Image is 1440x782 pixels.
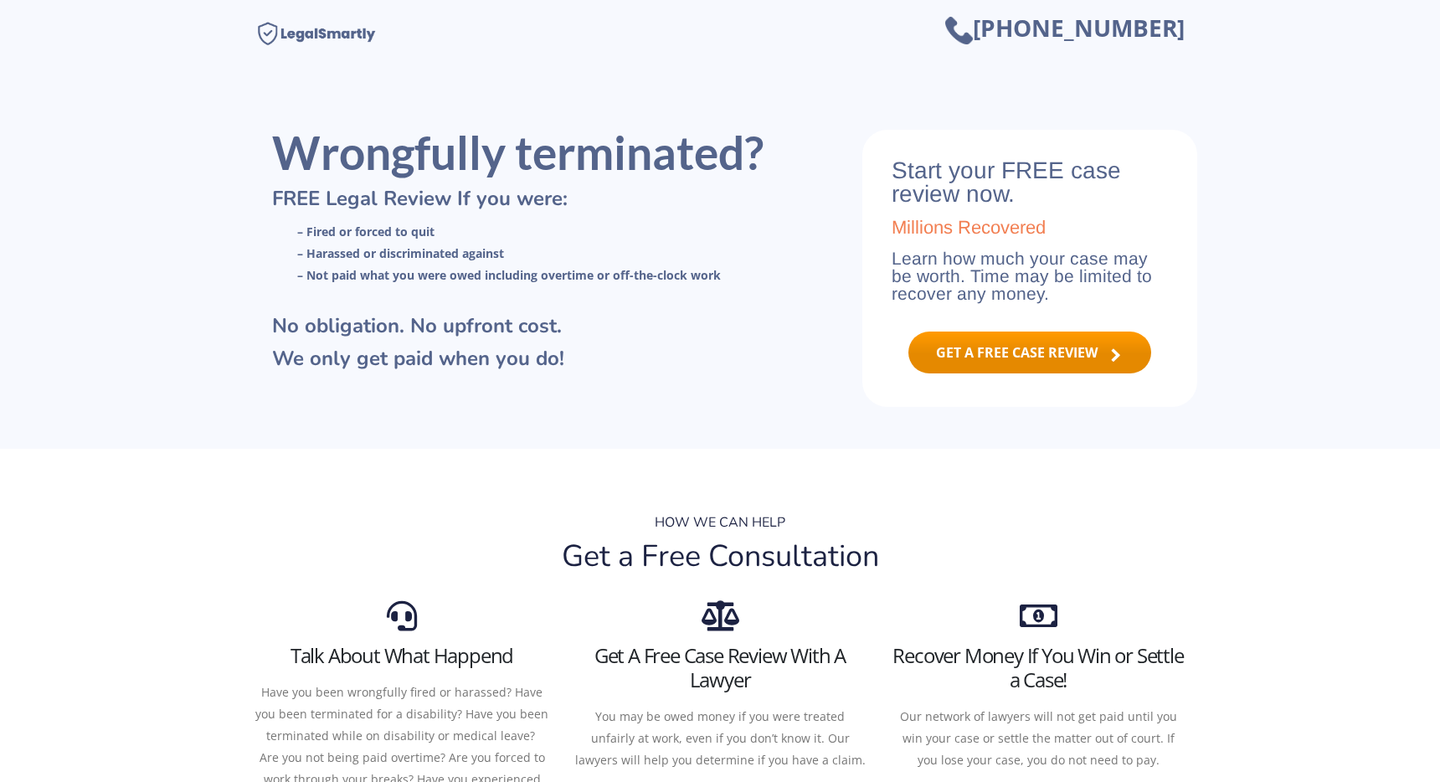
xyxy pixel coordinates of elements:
div: FREE Legal Review If you were: [255,188,875,221]
div: You may be owed money if you were treated unfairly at work, even if you don’t know it. Our lawyer... [573,706,867,771]
h3: Recover Money If You Win or Settle a Case! [892,644,1185,692]
div: Learn how much your case may be worth. Time may be limited to recover any money. [875,250,1185,315]
div: Start your FREE case review now. [875,159,1185,219]
div: Get a Free Consultation [255,542,1185,584]
div: We only get paid when you do! [255,348,875,381]
div: Millions Recovered [875,219,1185,250]
div: HOW WE CAN HELP [255,516,1185,542]
h3: Get A Free Case Review With A Lawyer [573,644,867,692]
strong: – Harassed or discriminated against [297,245,504,261]
span: [PHONE_NUMBER] [945,12,1185,44]
strong: – Fired or forced to quit [297,224,435,239]
div: Our network of lawyers will not get paid until you win your case or settle the matter out of cour... [892,706,1185,771]
b: GET A FREE CASE REVIEW [936,343,1098,362]
a: [PHONE_NUMBER] [945,24,1185,40]
strong: – Not paid what you were owed including overtime or off-the-clock work [297,267,721,283]
h3: Talk About What Happend [255,644,548,668]
a: GET A FREE CASE REVIEW [908,332,1150,373]
div: No obligation. No upfront cost. [255,316,875,348]
div: Wrongfully terminated? [255,130,875,188]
